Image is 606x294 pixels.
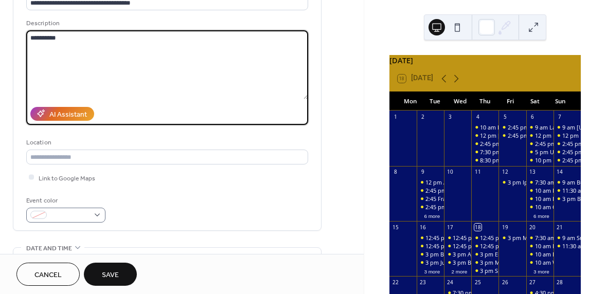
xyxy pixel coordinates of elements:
div: Mon [398,91,423,111]
div: 2:45 pm Turkey vs. Spain [554,148,581,156]
button: Cancel [16,263,80,286]
div: 3 pm Ipswich Town vs. Sheffield Utd [508,178,602,186]
div: 12 pm Armenia vs. Rep of [GEOGRAPHIC_DATA] [425,178,551,186]
div: 3 pm Ajax vs. Inter Milan [444,250,471,258]
div: 9 am Georgia vs. Bulgaria [554,123,581,131]
div: 11 [474,169,482,176]
div: 12:45 pm Athletic Club vs. Arsenal [417,234,444,242]
div: 22 [392,279,399,286]
div: 2:45 pm Hungary vs. [GEOGRAPHIC_DATA] [425,203,537,211]
div: 11:30 am Man City vs. Man Utd [554,187,581,194]
div: 9 am Burnley vs. Liverpool [554,178,581,186]
div: 10 [447,169,454,176]
div: Description [26,18,306,29]
div: 2:45 pm Rep of Ireland vs. Hungary [526,140,554,148]
div: 9 am Sunderland vs. Aston Villa [554,234,581,242]
div: 7:30 pm Argentina vs. [GEOGRAPHIC_DATA] [480,148,595,156]
div: 9 [419,169,426,176]
div: 2:45 pm Ukraine vs. France [498,132,526,139]
div: 2:45 pm Bulgaria vs. Spain [471,140,498,148]
div: 2:45 France vs.Iceland [417,195,444,203]
div: 10 am Crystal Palace vs. Sunderland [526,203,554,211]
div: 13 [529,169,536,176]
div: 21 [556,224,563,231]
div: 12:45 pm Slavia Praha vs. Bodø/Glimt [453,242,551,250]
div: Wed [448,91,473,111]
div: Fri [497,91,523,111]
div: 25 [474,279,482,286]
div: Tue [422,91,448,111]
div: 7:30 pm Argentina vs. Venezuela [471,148,498,156]
div: 3 pm Ajax vs. Inter Milan [453,250,518,258]
div: 2:45 pm Turkey vs. Spain [554,156,581,164]
div: 12:45 pm København vs. Bayer Leverkusen [471,242,498,250]
div: 15 [392,224,399,231]
div: 2:45 pm Denmark vs. Scotland [498,123,526,131]
div: 20 [529,224,536,231]
div: 9 am Latvia vs. Serbia [526,123,554,131]
div: 3 pm Eintracht Frankfurt vs. Galatasaray [471,250,498,258]
span: Cancel [34,270,62,281]
div: 3 [447,114,454,121]
div: 10 am Fulham vs. Leeds Utd [526,187,554,194]
div: 3 pm Man City vs. Napoli [471,259,498,266]
div: 2:45 France vs.[GEOGRAPHIC_DATA] [425,195,520,203]
div: 12 pm Lithuania vs. Netherlands [554,132,581,139]
button: Save [84,263,137,286]
div: 2:45 pm Hungary vs. Portugal [417,203,444,211]
div: Sun [547,91,573,111]
div: 7 [556,114,563,121]
div: 5 [502,114,509,121]
div: 11:30 am Arsenal vs. Man City [554,242,581,250]
div: 12:45 pm København vs. Bayer Leverkusen [480,242,592,250]
div: 2:45 pm Bulgaria vs. [GEOGRAPHIC_DATA] [480,140,591,148]
div: 6 [529,114,536,121]
div: 12:45 pm Club Brugge vs. Monaco [480,234,569,242]
div: 7:30 am Arsenal vs. Forest [526,178,554,186]
div: 28 [556,279,563,286]
div: 12 pm Armenia vs. Rep of Ireland [417,178,444,186]
div: 5 pm USA vs. Korea Rep [535,148,598,156]
div: 12:45 pm Club Brugge vs. Monaco [471,234,498,242]
div: 3 pm Sporting CP vs. Kairat [471,267,498,274]
div: 19 [502,224,509,231]
div: 2 [419,114,426,121]
div: 18 [474,224,482,231]
span: Link to Google Maps [39,173,95,183]
div: 12:45 pm PSV vs. Union Saint - Gilloise [417,242,444,250]
div: 27 [529,279,536,286]
span: Date and time [26,243,72,254]
div: 12:45 pm Slavia Praha vs. Bodø/Glimt [444,242,471,250]
div: 10 pm Mexico vs. Japan [526,156,554,164]
div: 3 pm Barcelona vs. Valencia [554,195,581,203]
div: 3 pm Juventus vs. Borussia Dortmund [425,259,525,266]
div: 3 pm Ipswich Town vs. Sheffield Utd [498,178,526,186]
div: 2:45 pm Serbia vs. England [417,187,444,194]
div: 10 am Kazakhstan vs. [GEOGRAPHIC_DATA] [480,123,594,131]
button: 3 more [420,267,444,275]
div: 3 pm Middlesbrough vs. West Brom [498,234,526,242]
div: 5 pm USA vs. Korea Rep [526,148,554,156]
div: 1 [392,114,399,121]
div: 12 pm Georgia vs. Turkey [471,132,498,139]
div: 12:45 pm PSV vs. Union Saint - Gilloise [425,242,526,250]
button: 2 more [448,267,472,275]
div: 10 am Bournemouth vs. Newcastle Utd [526,250,554,258]
div: 23 [419,279,426,286]
div: 16 [419,224,426,231]
div: 7:30 am Arsenal vs. Forest [535,178,603,186]
div: 4 [474,114,482,121]
span: Save [102,270,119,281]
div: 3 pm Benfica vs. Qarabag [417,250,444,258]
div: 10 am Bournemouth vs. Brighton [526,195,554,203]
div: 3 pm Benfica vs. Qarabag [425,250,491,258]
div: 8:30 pm Brazil vs. [GEOGRAPHIC_DATA] [480,156,583,164]
div: 12 pm [US_STATE] vs. [GEOGRAPHIC_DATA] [480,132,594,139]
div: 3 pm Bayern Munich vs. [PERSON_NAME] [453,259,561,266]
div: 14 [556,169,563,176]
div: Location [26,137,306,148]
div: Thu [473,91,498,111]
div: 12 [502,169,509,176]
div: 3 pm Middlesbrough vs. West Brom [508,234,602,242]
